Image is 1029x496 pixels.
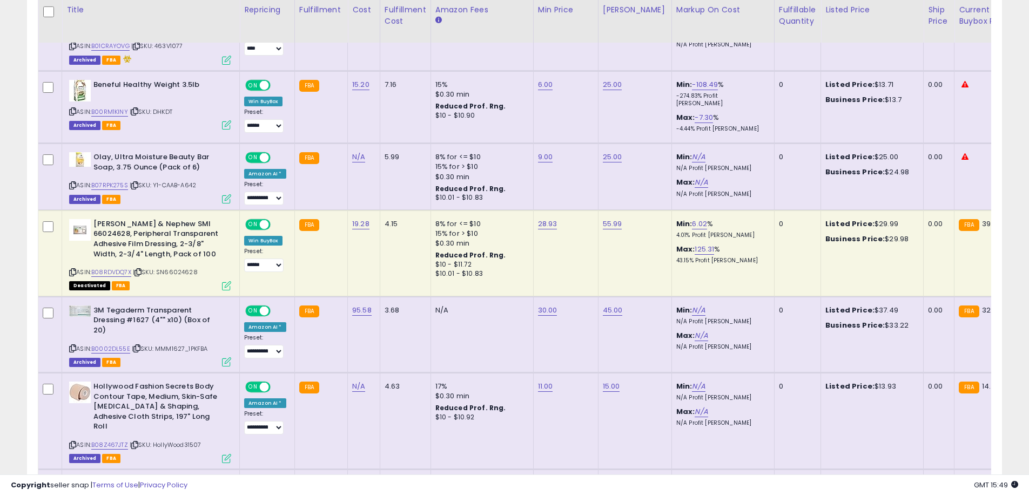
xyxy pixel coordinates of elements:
p: N/A Profit [PERSON_NAME] [676,318,766,325]
div: 0 [779,152,812,162]
div: % [676,80,766,107]
b: Listed Price: [825,219,875,229]
div: $10 - $10.92 [435,413,525,422]
a: 19.28 [352,219,369,229]
div: 0.00 [928,219,946,229]
span: FBA [102,56,120,65]
a: Privacy Policy [140,480,187,490]
a: 55.99 [603,219,622,229]
a: B07RPK275S [91,181,128,190]
b: Listed Price: [825,79,875,90]
div: Markup on Cost [676,4,770,16]
div: Fulfillable Quantity [779,4,816,27]
b: Listed Price: [825,381,875,391]
div: Amazon Fees [435,4,529,16]
span: | SKU: Y1-CAAB-A642 [130,181,196,189]
a: 15.20 [352,79,369,90]
b: Reduced Prof. Rng. [435,250,506,260]
a: N/A [352,381,365,392]
p: N/A Profit [PERSON_NAME] [676,394,766,402]
b: Max: [676,244,695,254]
p: N/A Profit [PERSON_NAME] [676,165,766,172]
div: 0.00 [928,382,946,391]
a: Terms of Use [92,480,138,490]
p: -4.44% Profit [PERSON_NAME] [676,125,766,133]
b: Beneful Healthy Weight 3.5lb [93,80,225,93]
b: Max: [676,112,695,123]
div: Preset: [244,181,286,205]
div: 0 [779,80,812,90]
div: Listed Price [825,4,919,16]
a: B00RM1KINY [91,107,128,117]
span: ON [246,153,260,162]
div: 3.68 [385,305,422,315]
a: 28.93 [538,219,557,229]
div: Fulfillment Cost [385,4,426,27]
a: N/A [695,330,708,341]
img: 41vzFNPvqDL._SL40_.jpg [69,382,91,403]
span: 39.98 [982,219,1001,229]
div: Min Price [538,4,594,16]
div: ASIN: [69,80,231,129]
span: 32.76 [982,305,1001,315]
a: B08RDVDQ7X [91,268,131,277]
div: N/A [435,305,525,315]
b: Min: [676,79,692,90]
small: FBA [299,305,319,317]
a: 6.00 [538,79,553,90]
p: 43.15% Profit [PERSON_NAME] [676,257,766,264]
b: Listed Price: [825,305,875,315]
div: Amazon AI * [244,169,286,179]
div: 0 [779,219,812,229]
div: ASIN: [69,305,231,365]
div: 0 [779,382,812,391]
p: -274.83% Profit [PERSON_NAME] [676,92,766,107]
div: Amazon AI * [244,322,286,332]
span: FBA [102,358,120,367]
span: FBA [102,454,120,463]
span: Listings that have been deleted from Seller Central [69,454,100,463]
small: FBA [959,382,979,393]
a: 95.58 [352,305,372,316]
a: -7.30 [695,112,713,123]
small: Amazon Fees. [435,16,442,25]
span: | SKU: SN66024628 [133,268,198,276]
a: 30.00 [538,305,557,316]
div: Preset: [244,108,286,133]
div: % [676,244,766,264]
b: Max: [676,330,695,341]
div: ASIN: [69,219,231,289]
span: 14.4 [982,381,996,391]
small: FBA [299,152,319,164]
b: Reduced Prof. Rng. [435,184,506,193]
span: OFF [269,306,286,315]
b: Reduced Prof. Rng. [435,101,506,111]
div: Preset: [244,248,286,272]
div: 4.15 [385,219,422,229]
i: hazardous material [120,55,132,63]
span: Listings that have been deleted from Seller Central [69,358,100,367]
div: $13.71 [825,80,915,90]
b: Max: [676,177,695,187]
span: OFF [269,383,286,392]
a: 25.00 [603,79,622,90]
div: 5.99 [385,152,422,162]
b: Business Price: [825,234,885,244]
div: 15% [435,80,525,90]
a: N/A [352,152,365,162]
a: N/A [692,152,705,162]
div: $10 - $10.90 [435,111,525,120]
b: Business Price: [825,94,885,105]
small: FBA [299,80,319,92]
div: Ship Price [928,4,950,27]
b: Min: [676,219,692,229]
div: $0.30 min [435,172,525,182]
div: $33.22 [825,321,915,330]
b: Reduced Prof. Rng. [435,403,506,412]
b: Business Price: [825,167,885,177]
a: N/A [692,381,705,392]
span: ON [246,383,260,392]
div: $37.49 [825,305,915,315]
b: Max: [676,406,695,417]
b: Olay, Ultra Moisture Beauty Bar Soap, 3.75 Ounce (Pack of 6) [93,152,225,175]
